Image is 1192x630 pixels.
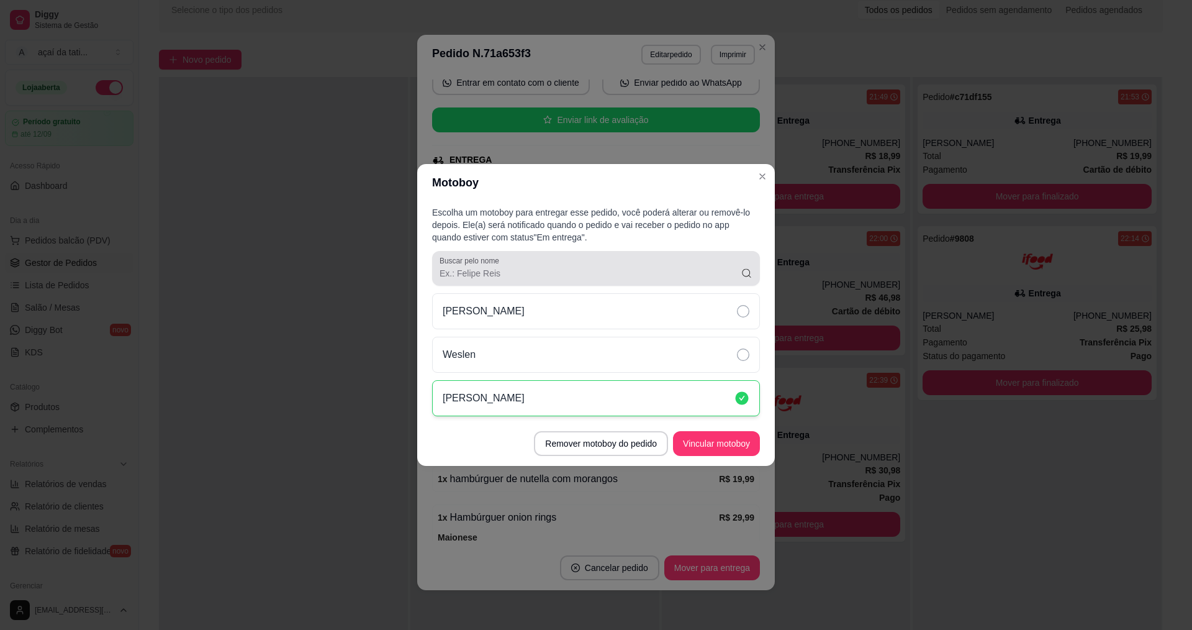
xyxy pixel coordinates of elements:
label: Buscar pelo nome [440,255,503,266]
button: Vincular motoboy [673,431,760,456]
button: Remover motoboy do pedido [534,431,668,456]
p: Escolha um motoboy para entregar esse pedido, você poderá alterar ou removê-lo depois. Ele(a) ser... [432,206,760,244]
input: Buscar pelo nome [440,267,741,280]
header: Motoboy [417,164,775,201]
p: [PERSON_NAME] [443,304,525,319]
p: [PERSON_NAME] [443,391,525,406]
p: Weslen [443,347,476,362]
button: Close [752,167,772,186]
